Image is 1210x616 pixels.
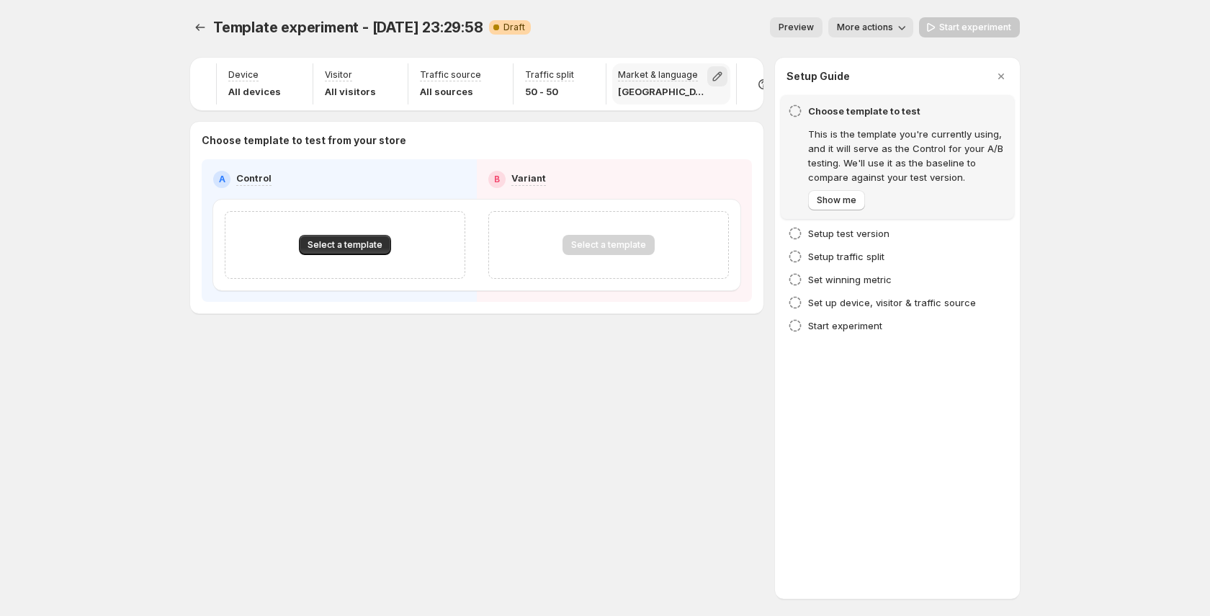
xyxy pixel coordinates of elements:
[828,17,913,37] button: More actions
[219,174,225,185] h2: A
[420,84,481,99] p: All sources
[618,84,704,99] p: [GEOGRAPHIC_DATA]
[420,69,481,81] p: Traffic source
[190,17,210,37] button: Experiments
[299,235,391,255] button: Select a template
[503,22,525,33] span: Draft
[770,17,823,37] button: Preview
[808,272,892,287] h4: Set winning metric
[213,19,483,36] span: Template experiment - [DATE] 23:29:58
[817,195,856,206] span: Show me
[808,226,889,241] h4: Setup test version
[808,295,976,310] h4: Set up device, visitor & traffic source
[525,84,574,99] p: 50 - 50
[786,69,850,84] h3: Setup Guide
[325,69,352,81] p: Visitor
[202,133,752,148] p: Choose template to test from your store
[808,190,865,210] button: Show me
[228,84,281,99] p: All devices
[236,171,272,185] p: Control
[808,127,1007,184] p: This is the template you're currently using, and it will serve as the Control for your A/B testin...
[525,69,574,81] p: Traffic split
[808,318,882,333] h4: Start experiment
[308,239,382,251] span: Select a template
[837,22,893,33] span: More actions
[618,69,698,81] p: Market & language
[494,174,500,185] h2: B
[228,69,259,81] p: Device
[511,171,546,185] p: Variant
[808,249,884,264] h4: Setup traffic split
[325,84,376,99] p: All visitors
[779,22,814,33] span: Preview
[808,104,1007,118] h4: Choose template to test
